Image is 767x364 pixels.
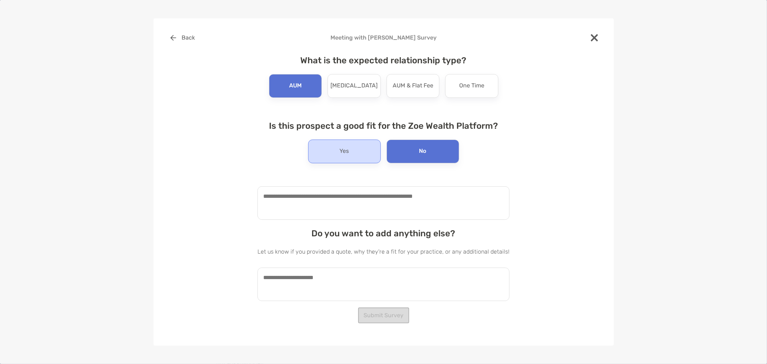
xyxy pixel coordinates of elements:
[257,121,510,131] h4: Is this prospect a good fit for the Zoe Wealth Platform?
[591,34,598,41] img: close modal
[257,247,510,256] p: Let us know if you provided a quote, why they're a fit for your practice, or any additional details!
[165,30,201,46] button: Back
[257,55,510,65] h4: What is the expected relationship type?
[165,34,602,41] h4: Meeting with [PERSON_NAME] Survey
[289,80,302,92] p: AUM
[393,80,433,92] p: AUM & Flat Fee
[330,80,378,92] p: [MEDICAL_DATA]
[170,35,176,41] img: button icon
[257,228,510,238] h4: Do you want to add anything else?
[340,146,349,157] p: Yes
[459,80,484,92] p: One Time
[419,146,426,157] p: No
